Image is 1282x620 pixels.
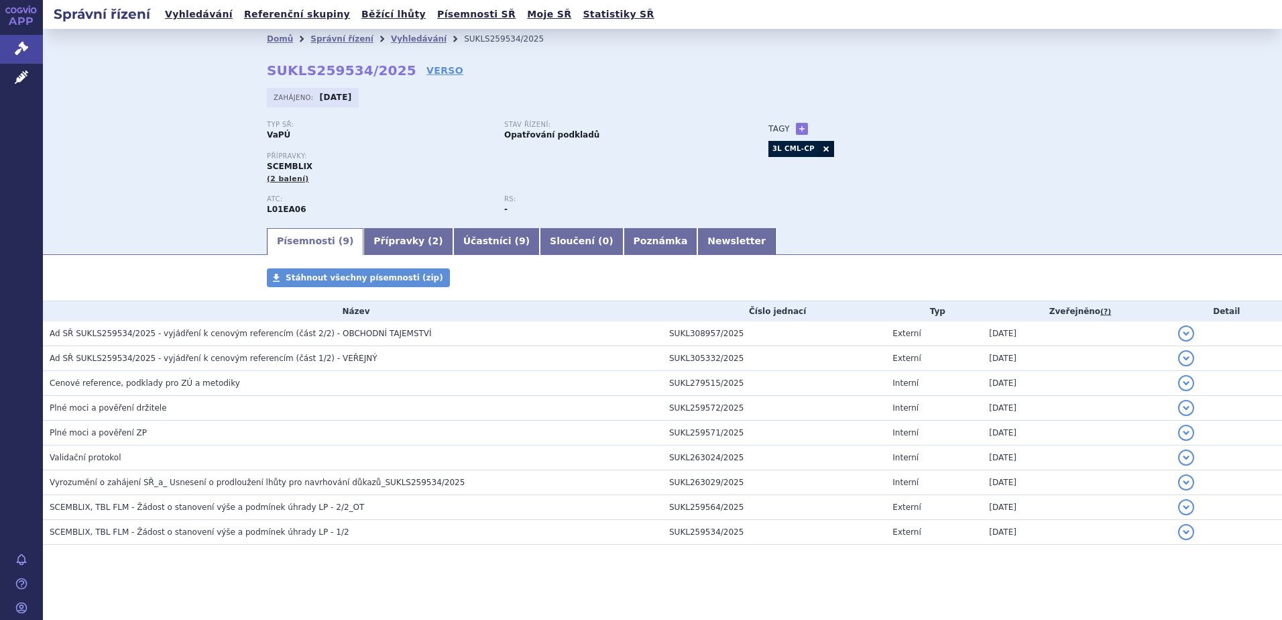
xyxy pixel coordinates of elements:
a: Písemnosti SŘ [433,5,520,23]
td: [DATE] [982,396,1171,421]
strong: - [504,205,508,214]
th: Zveřejněno [982,301,1171,321]
td: SUKL308957/2025 [662,321,886,346]
span: Interní [892,428,919,437]
th: Číslo jednací [662,301,886,321]
a: Moje SŘ [523,5,575,23]
a: Přípravky (2) [363,228,453,255]
td: [DATE] [982,346,1171,371]
p: Typ SŘ: [267,121,491,129]
span: Validační protokol [50,453,121,462]
abbr: (?) [1100,307,1111,317]
p: RS: [504,195,728,203]
button: detail [1178,474,1194,490]
td: SUKL259534/2025 [662,520,886,545]
button: detail [1178,375,1194,391]
th: Detail [1171,301,1282,321]
td: [DATE] [982,371,1171,396]
span: 9 [343,236,349,246]
a: Statistiky SŘ [579,5,658,23]
p: ATC: [267,195,491,203]
td: [DATE] [982,520,1171,545]
span: Cenové reference, podklady pro ZÚ a metodiky [50,378,240,388]
td: [DATE] [982,470,1171,495]
p: Stav řízení: [504,121,728,129]
td: SUKL305332/2025 [662,346,886,371]
span: Externí [892,527,921,537]
a: + [796,123,808,135]
td: SUKL259572/2025 [662,396,886,421]
span: SCEMBLIX [267,162,312,171]
td: [DATE] [982,421,1171,446]
a: Domů [267,34,293,44]
a: Písemnosti (9) [267,228,363,255]
span: (2 balení) [267,174,309,183]
th: Typ [886,301,982,321]
td: SUKL263024/2025 [662,446,886,470]
a: Správní řízení [310,34,373,44]
span: SCEMBLIX, TBL FLM - Žádost o stanovení výše a podmínek úhrady LP - 2/2_OT [50,503,364,512]
a: 3L CML-CP [768,141,818,157]
td: SUKL259571/2025 [662,421,886,446]
strong: Opatřování podkladů [504,130,599,140]
span: SCEMBLIX, TBL FLM - Žádost o stanovení výše a podmínek úhrady LP - 1/2 [50,527,349,537]
span: 0 [602,236,609,246]
strong: SUKLS259534/2025 [267,62,416,79]
button: detail [1178,350,1194,366]
button: detail [1178,524,1194,540]
span: Externí [892,354,921,363]
span: Externí [892,503,921,512]
a: Sloučení (0) [540,228,623,255]
span: Vyrozumění o zahájení SŘ_a_ Usnesení o prodloužení lhůty pro navrhování důkazů_SUKLS259534/2025 [50,478,465,487]
span: Interní [892,403,919,413]
button: detail [1178,425,1194,441]
span: 2 [432,236,439,246]
td: [DATE] [982,321,1171,346]
td: SUKL279515/2025 [662,371,886,396]
a: Poznámka [624,228,698,255]
td: SUKL263029/2025 [662,470,886,495]
a: Účastníci (9) [453,228,540,255]
span: Interní [892,378,919,388]
button: detail [1178,325,1194,342]
td: [DATE] [982,495,1171,520]
p: Přípravky: [267,152,742,160]
span: Stáhnout všechny písemnosti (zip) [286,273,443,282]
button: detail [1178,450,1194,466]
a: VERSO [426,64,463,77]
span: Ad SŘ SUKLS259534/2025 - vyjádření k cenovým referencím (část 1/2) - VEŘEJNÝ [50,354,377,363]
a: Referenční skupiny [240,5,354,23]
span: Plné moci a pověření ZP [50,428,147,437]
strong: VaPÚ [267,130,290,140]
li: SUKLS259534/2025 [464,29,561,49]
button: detail [1178,400,1194,416]
span: 9 [519,236,526,246]
span: Zahájeno: [274,92,316,103]
span: Interní [892,478,919,487]
td: [DATE] [982,446,1171,470]
a: Stáhnout všechny písemnosti (zip) [267,268,450,287]
strong: [DATE] [320,93,352,102]
span: Ad SŘ SUKLS259534/2025 - vyjádření k cenovým referencím (část 2/2) - OBCHODNÍ TAJEMSTVÍ [50,329,432,338]
a: Vyhledávání [161,5,237,23]
button: detail [1178,499,1194,515]
span: Plné moci a pověření držitele [50,403,167,413]
strong: ASCIMINIB [267,205,306,214]
a: Běžící lhůty [357,5,430,23]
span: Externí [892,329,921,338]
a: Newsletter [697,228,776,255]
td: SUKL259564/2025 [662,495,886,520]
h3: Tagy [768,121,790,137]
h2: Správní řízení [43,5,161,23]
span: Interní [892,453,919,462]
th: Název [43,301,662,321]
a: Vyhledávání [391,34,447,44]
